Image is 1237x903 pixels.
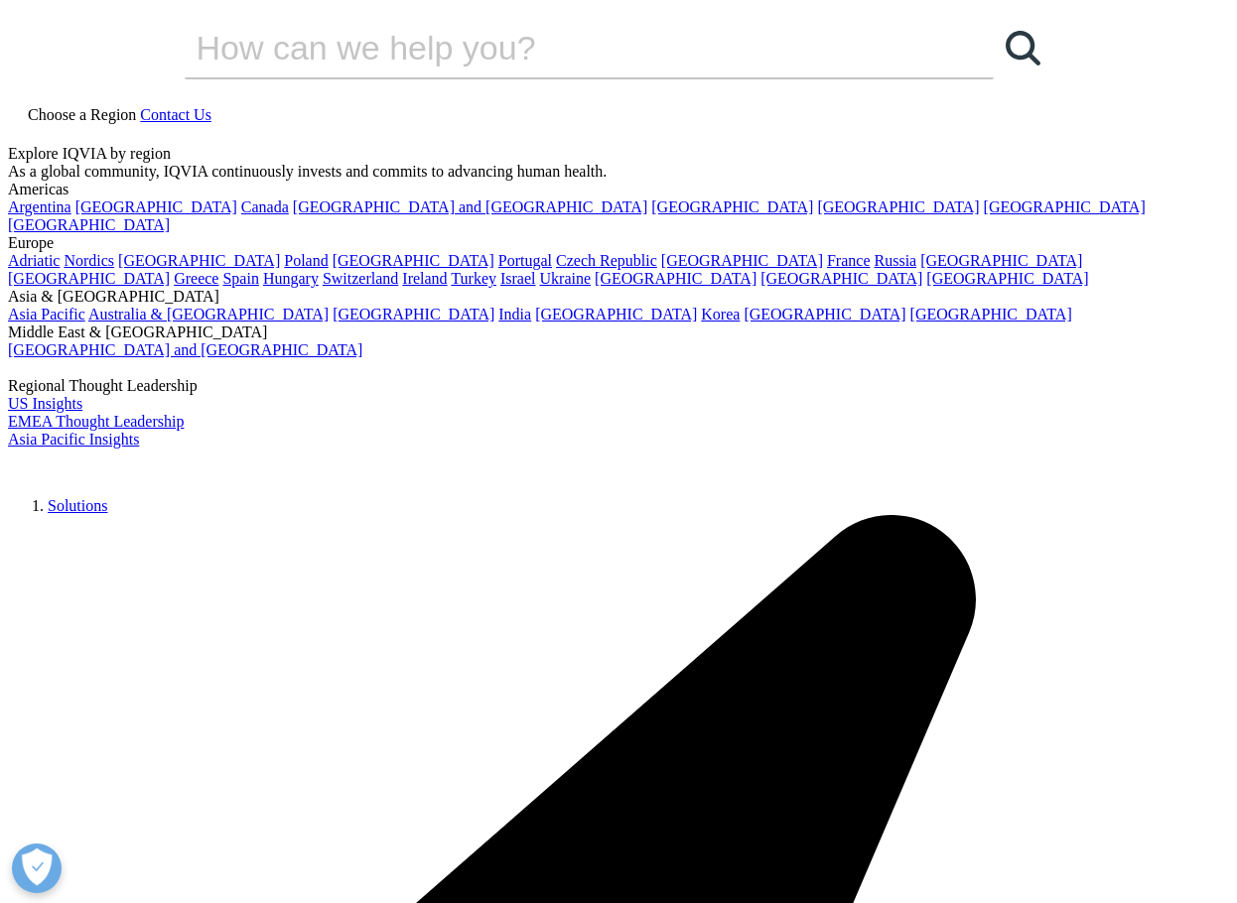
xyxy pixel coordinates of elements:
a: [GEOGRAPHIC_DATA] [535,306,697,322]
a: Ireland [402,270,447,287]
a: Contact Us [140,106,211,123]
a: [GEOGRAPHIC_DATA] [744,306,905,322]
a: Nordics [64,252,114,269]
a: [GEOGRAPHIC_DATA] [910,306,1072,322]
div: Asia & [GEOGRAPHIC_DATA] [8,288,1229,306]
a: Korea [701,306,740,322]
span: Choose a Region [28,106,136,123]
a: Turkey [451,270,496,287]
a: Solutions [48,497,107,514]
a: Portugal [498,252,552,269]
a: Israel [500,270,536,287]
a: [GEOGRAPHIC_DATA] [926,270,1088,287]
a: Switzerland [323,270,398,287]
a: [GEOGRAPHIC_DATA] [333,252,494,269]
a: Russia [875,252,917,269]
button: Voorkeuren openen [12,843,62,893]
div: Europe [8,234,1229,252]
a: India [498,306,531,322]
div: As a global community, IQVIA continuously invests and commits to advancing human health. [8,163,1229,181]
svg: Search [1006,31,1040,65]
div: Regional Thought Leadership [8,377,1229,395]
div: Explore IQVIA by region [8,145,1229,163]
a: Adriatic [8,252,60,269]
a: [GEOGRAPHIC_DATA] [118,252,280,269]
a: France [827,252,871,269]
a: Greece [174,270,218,287]
a: Poland [284,252,328,269]
a: Ukraine [540,270,592,287]
a: [GEOGRAPHIC_DATA] and [GEOGRAPHIC_DATA] [293,198,647,215]
a: [GEOGRAPHIC_DATA] [920,252,1082,269]
a: Canada [241,198,289,215]
a: [GEOGRAPHIC_DATA] and [GEOGRAPHIC_DATA] [8,341,362,358]
a: Zoeken [994,18,1053,77]
a: [GEOGRAPHIC_DATA] [651,198,813,215]
a: [GEOGRAPHIC_DATA] [661,252,823,269]
a: US Insights [8,395,82,412]
input: Zoeken [185,18,937,77]
a: Argentina [8,198,71,215]
a: Spain [222,270,258,287]
a: [GEOGRAPHIC_DATA] [760,270,922,287]
a: [GEOGRAPHIC_DATA] [8,216,170,233]
a: [GEOGRAPHIC_DATA] [333,306,494,322]
a: Asia Pacific [8,306,85,322]
a: Hungary [263,270,319,287]
a: [GEOGRAPHIC_DATA] [595,270,756,287]
div: Americas [8,181,1229,198]
a: Czech Republic [556,252,657,269]
a: Asia Pacific Insights [8,431,139,448]
a: Australia & [GEOGRAPHIC_DATA] [88,306,329,322]
a: [GEOGRAPHIC_DATA] [8,270,170,287]
a: [GEOGRAPHIC_DATA] [817,198,979,215]
a: EMEA Thought Leadership [8,413,184,430]
a: [GEOGRAPHIC_DATA] [984,198,1146,215]
div: Middle East & [GEOGRAPHIC_DATA] [8,323,1229,341]
a: [GEOGRAPHIC_DATA] [75,198,237,215]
